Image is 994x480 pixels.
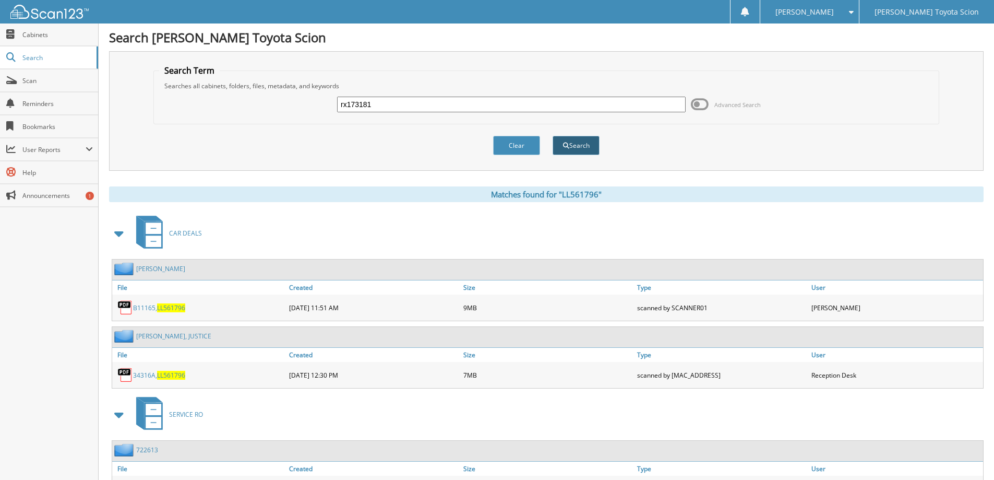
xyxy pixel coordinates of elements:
[114,443,136,456] img: folder2.png
[114,330,136,343] img: folder2.png
[22,191,93,200] span: Announcements
[22,99,93,108] span: Reminders
[109,186,984,202] div: Matches found for "LL561796"
[169,229,202,238] span: CAR DEALS
[286,365,461,385] div: [DATE] 12:30 PM
[461,462,635,476] a: Size
[553,136,600,155] button: Search
[22,76,93,85] span: Scan
[461,365,635,385] div: 7MB
[136,332,211,341] a: [PERSON_NAME], JUSTICE
[809,462,983,476] a: User
[22,30,93,39] span: Cabinets
[112,280,286,295] a: File
[22,168,93,177] span: Help
[714,101,761,109] span: Advanced Search
[286,297,461,318] div: [DATE] 11:51 AM
[286,462,461,476] a: Created
[775,9,834,15] span: [PERSON_NAME]
[809,280,983,295] a: User
[133,303,185,312] a: B11165,LL561796
[112,348,286,362] a: File
[136,264,185,273] a: [PERSON_NAME]
[130,394,203,435] a: SERVICE RO
[286,348,461,362] a: Created
[634,462,809,476] a: Type
[112,462,286,476] a: File
[117,367,133,383] img: PDF.png
[117,300,133,315] img: PDF.png
[22,53,91,62] span: Search
[22,122,93,131] span: Bookmarks
[22,145,86,154] span: User Reports
[86,192,94,200] div: 1
[461,297,635,318] div: 9MB
[157,371,185,380] span: LL561796
[634,297,809,318] div: scanned by SCANNER01
[114,262,136,275] img: folder2.png
[10,5,89,19] img: scan123-logo-white.svg
[809,365,983,385] div: Reception Desk
[875,9,979,15] span: [PERSON_NAME] Toyota Scion
[461,348,635,362] a: Size
[130,213,202,254] a: CAR DEALS
[634,280,809,295] a: Type
[169,410,203,419] span: SERVICE RO
[133,371,185,380] a: 34316A,LL561796
[634,365,809,385] div: scanned by [MAC_ADDRESS]
[286,280,461,295] a: Created
[634,348,809,362] a: Type
[159,65,220,76] legend: Search Term
[109,29,984,46] h1: Search [PERSON_NAME] Toyota Scion
[136,446,158,454] a: 722613
[157,303,185,312] span: LL561796
[809,348,983,362] a: User
[159,81,933,90] div: Searches all cabinets, folders, files, metadata, and keywords
[493,136,540,155] button: Clear
[809,297,983,318] div: [PERSON_NAME]
[461,280,635,295] a: Size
